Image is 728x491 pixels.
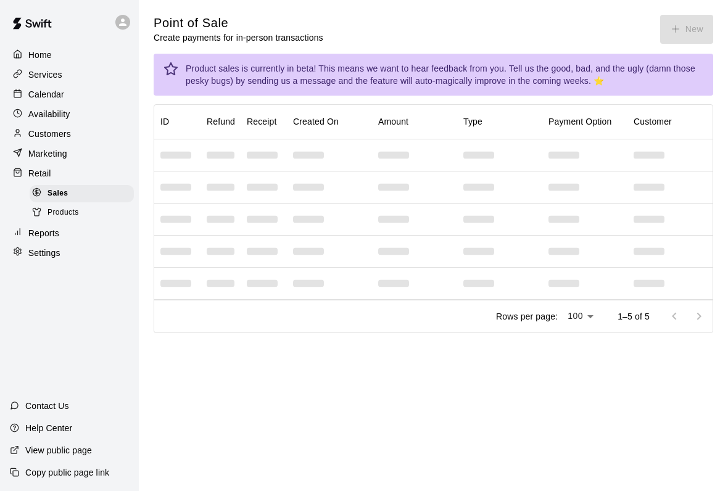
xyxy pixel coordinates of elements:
[160,104,169,139] div: ID
[542,104,627,139] div: Payment Option
[378,104,408,139] div: Amount
[25,400,69,412] p: Contact Us
[241,104,287,139] div: Receipt
[293,104,339,139] div: Created On
[30,184,139,203] a: Sales
[25,422,72,434] p: Help Center
[154,15,323,31] h5: Point of Sale
[25,444,92,456] p: View public page
[154,104,201,139] div: ID
[627,104,713,139] div: Customer
[30,204,134,221] div: Products
[10,244,129,262] a: Settings
[28,247,60,259] p: Settings
[457,104,542,139] div: Type
[201,104,241,139] div: Refund
[10,144,129,163] a: Marketing
[28,227,59,239] p: Reports
[154,31,323,44] p: Create payments for in-person transactions
[28,128,71,140] p: Customers
[28,88,64,101] p: Calendar
[10,85,129,104] a: Calendar
[247,104,277,139] div: Receipt
[10,125,129,143] a: Customers
[28,49,52,61] p: Home
[10,46,129,64] a: Home
[496,310,558,323] p: Rows per page:
[25,466,109,479] p: Copy public page link
[28,68,62,81] p: Services
[48,188,68,200] span: Sales
[634,104,672,139] div: Customer
[463,104,482,139] div: Type
[30,203,139,222] a: Products
[247,76,336,86] a: sending us a message
[30,185,134,202] div: Sales
[287,104,372,139] div: Created On
[186,57,703,92] div: Product sales is currently in beta! This means we want to hear feedback from you. Tell us the goo...
[10,224,129,242] a: Reports
[10,65,129,84] a: Services
[548,104,612,139] div: Payment Option
[28,147,67,160] p: Marketing
[28,167,51,179] p: Retail
[10,105,129,123] a: Availability
[207,104,235,139] div: Refund
[48,207,79,219] span: Products
[372,104,457,139] div: Amount
[10,164,129,183] a: Retail
[618,310,650,323] p: 1–5 of 5
[563,307,598,325] div: 100
[28,108,70,120] p: Availability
